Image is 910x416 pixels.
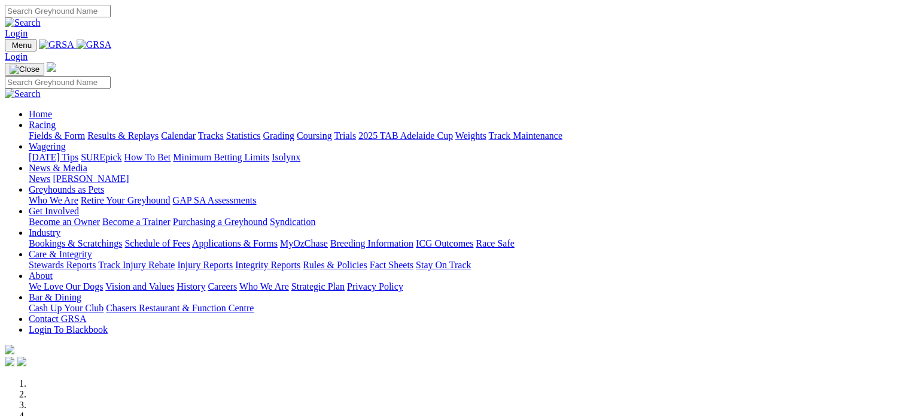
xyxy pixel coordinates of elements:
a: Coursing [297,130,332,141]
a: Wagering [29,141,66,151]
a: Become a Trainer [102,217,171,227]
a: Retire Your Greyhound [81,195,171,205]
a: Login [5,28,28,38]
a: Calendar [161,130,196,141]
a: Trials [334,130,356,141]
a: Get Involved [29,206,79,216]
a: Greyhounds as Pets [29,184,104,195]
a: Syndication [270,217,315,227]
a: GAP SA Assessments [173,195,257,205]
a: News & Media [29,163,87,173]
a: 2025 TAB Adelaide Cup [358,130,453,141]
a: Care & Integrity [29,249,92,259]
button: Toggle navigation [5,39,36,51]
a: Grading [263,130,294,141]
a: Vision and Values [105,281,174,291]
a: Privacy Policy [347,281,403,291]
input: Search [5,5,111,17]
button: Toggle navigation [5,63,44,76]
a: Who We Are [29,195,78,205]
img: Search [5,89,41,99]
div: Care & Integrity [29,260,905,271]
div: Wagering [29,152,905,163]
a: ICG Outcomes [416,238,473,248]
a: Race Safe [476,238,514,248]
div: Greyhounds as Pets [29,195,905,206]
a: Strategic Plan [291,281,345,291]
a: Applications & Forms [192,238,278,248]
a: Racing [29,120,56,130]
span: Menu [12,41,32,50]
a: Login To Blackbook [29,324,108,335]
a: Track Maintenance [489,130,562,141]
a: Statistics [226,130,261,141]
a: Bookings & Scratchings [29,238,122,248]
a: We Love Our Dogs [29,281,103,291]
a: Breeding Information [330,238,413,248]
a: Isolynx [272,152,300,162]
div: News & Media [29,174,905,184]
a: Chasers Restaurant & Function Centre [106,303,254,313]
div: Racing [29,130,905,141]
a: [PERSON_NAME] [53,174,129,184]
input: Search [5,76,111,89]
a: Careers [208,281,237,291]
a: Industry [29,227,60,238]
img: GRSA [77,40,112,50]
a: Who We Are [239,281,289,291]
img: Search [5,17,41,28]
img: Close [10,65,39,74]
a: Login [5,51,28,62]
div: About [29,281,905,292]
a: [DATE] Tips [29,152,78,162]
a: History [176,281,205,291]
a: Integrity Reports [235,260,300,270]
div: Bar & Dining [29,303,905,314]
img: logo-grsa-white.png [5,345,14,354]
img: twitter.svg [17,357,26,366]
a: MyOzChase [280,238,328,248]
a: Purchasing a Greyhound [173,217,267,227]
a: Track Injury Rebate [98,260,175,270]
img: logo-grsa-white.png [47,62,56,72]
a: News [29,174,50,184]
a: Cash Up Your Club [29,303,104,313]
a: Become an Owner [29,217,100,227]
a: Injury Reports [177,260,233,270]
a: Results & Replays [87,130,159,141]
a: Schedule of Fees [124,238,190,248]
a: Weights [455,130,486,141]
a: SUREpick [81,152,121,162]
a: How To Bet [124,152,171,162]
a: Fact Sheets [370,260,413,270]
a: Contact GRSA [29,314,86,324]
a: Rules & Policies [303,260,367,270]
a: Tracks [198,130,224,141]
a: Minimum Betting Limits [173,152,269,162]
img: GRSA [39,40,74,50]
a: Stewards Reports [29,260,96,270]
div: Industry [29,238,905,249]
a: About [29,271,53,281]
a: Fields & Form [29,130,85,141]
img: facebook.svg [5,357,14,366]
div: Get Involved [29,217,905,227]
a: Bar & Dining [29,292,81,302]
a: Stay On Track [416,260,471,270]
a: Home [29,109,52,119]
